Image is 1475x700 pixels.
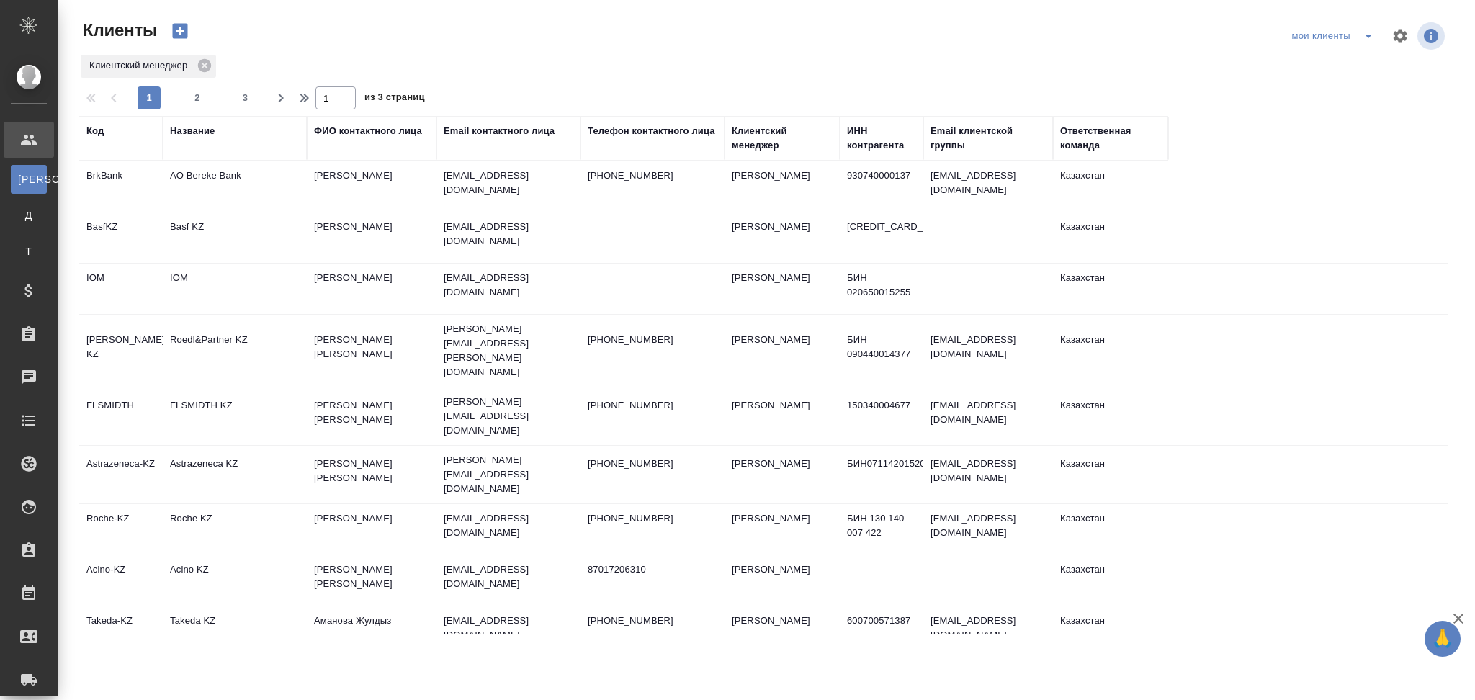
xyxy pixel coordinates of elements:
span: 3 [234,91,257,105]
button: 🙏 [1425,621,1461,657]
p: [EMAIL_ADDRESS][DOMAIN_NAME] [444,220,573,248]
p: [PERSON_NAME][EMAIL_ADDRESS][DOMAIN_NAME] [444,453,573,496]
td: BasfKZ [79,212,163,263]
div: Email клиентской группы [931,124,1046,153]
td: 930740000137 [840,161,923,212]
td: Казахстан [1053,504,1168,555]
p: [EMAIL_ADDRESS][DOMAIN_NAME] [444,511,573,540]
p: Клиентский менеджер [89,58,192,73]
td: БИН071142015205 [840,449,923,500]
td: 150340004677 [840,391,923,441]
td: Казахстан [1053,391,1168,441]
td: Takeda KZ [163,606,307,657]
td: BrkBank [79,161,163,212]
a: [PERSON_NAME] [11,165,47,194]
div: split button [1288,24,1383,48]
td: 600700571387 [840,606,923,657]
td: [EMAIL_ADDRESS][DOMAIN_NAME] [923,391,1053,441]
span: 2 [186,91,209,105]
td: Казахстан [1053,212,1168,263]
span: Клиенты [79,19,157,42]
span: Посмотреть информацию [1417,22,1448,50]
td: [PERSON_NAME] [725,606,840,657]
td: Казахстан [1053,606,1168,657]
td: Казахстан [1053,449,1168,500]
td: [PERSON_NAME] [725,326,840,376]
td: БИН 020650015255 [840,264,923,314]
td: [PERSON_NAME]-KZ [79,326,163,376]
p: [PHONE_NUMBER] [588,169,717,183]
a: Д [11,201,47,230]
p: [PERSON_NAME][EMAIL_ADDRESS][DOMAIN_NAME] [444,395,573,438]
td: Казахстан [1053,161,1168,212]
p: 87017206310 [588,562,717,577]
td: [PERSON_NAME] [307,212,436,263]
p: [EMAIL_ADDRESS][DOMAIN_NAME] [444,271,573,300]
td: Казахстан [1053,326,1168,376]
td: Astrazeneca KZ [163,449,307,500]
td: БИН 130 140 007 422 [840,504,923,555]
td: [EMAIL_ADDRESS][DOMAIN_NAME] [923,449,1053,500]
p: [EMAIL_ADDRESS][DOMAIN_NAME] [444,562,573,591]
button: 2 [186,86,209,109]
td: Acino KZ [163,555,307,606]
td: [EMAIL_ADDRESS][DOMAIN_NAME] [923,326,1053,376]
p: [PHONE_NUMBER] [588,614,717,628]
td: [PERSON_NAME] [725,212,840,263]
td: Takeda-KZ [79,606,163,657]
td: [PERSON_NAME] [307,264,436,314]
td: Roche KZ [163,504,307,555]
div: Название [170,124,215,138]
td: [PERSON_NAME] [PERSON_NAME] [307,391,436,441]
button: 3 [234,86,257,109]
p: [PERSON_NAME][EMAIL_ADDRESS][PERSON_NAME][DOMAIN_NAME] [444,322,573,380]
p: [PHONE_NUMBER] [588,457,717,471]
div: ФИО контактного лица [314,124,422,138]
div: Клиентский менеджер [81,55,216,78]
p: [PHONE_NUMBER] [588,511,717,526]
td: Казахстан [1053,264,1168,314]
div: Клиентский менеджер [732,124,833,153]
td: [PERSON_NAME] [725,555,840,606]
td: Roche-KZ [79,504,163,555]
td: [PERSON_NAME] [725,391,840,441]
div: Ответственная команда [1060,124,1161,153]
td: [EMAIL_ADDRESS][DOMAIN_NAME] [923,161,1053,212]
td: IOM [163,264,307,314]
td: [EMAIL_ADDRESS][DOMAIN_NAME] [923,606,1053,657]
td: Basf KZ [163,212,307,263]
td: [PERSON_NAME] [PERSON_NAME] [307,449,436,500]
a: Т [11,237,47,266]
span: Настроить таблицу [1383,19,1417,53]
p: [EMAIL_ADDRESS][DOMAIN_NAME] [444,614,573,642]
p: [EMAIL_ADDRESS][DOMAIN_NAME] [444,169,573,197]
button: Создать [163,19,197,43]
td: Astrazeneca-KZ [79,449,163,500]
td: IOM [79,264,163,314]
td: FLSMIDTH KZ [163,391,307,441]
td: Аманова Жулдыз [307,606,436,657]
td: [PERSON_NAME] [725,504,840,555]
span: Д [18,208,40,223]
td: AO Bereke Bank [163,161,307,212]
td: [CREDIT_CARD_NUMBER] [840,212,923,263]
td: БИН 090440014377 [840,326,923,376]
td: [PERSON_NAME] [PERSON_NAME] [307,326,436,376]
td: Казахстан [1053,555,1168,606]
div: Код [86,124,104,138]
td: [PERSON_NAME] [307,161,436,212]
span: из 3 страниц [364,89,425,109]
td: Roedl&Partner KZ [163,326,307,376]
td: Acino-KZ [79,555,163,606]
td: [PERSON_NAME] [PERSON_NAME] [307,555,436,606]
div: Телефон контактного лица [588,124,715,138]
td: FLSMIDTH [79,391,163,441]
div: Email контактного лица [444,124,555,138]
span: Т [18,244,40,259]
span: [PERSON_NAME] [18,172,40,187]
span: 🙏 [1430,624,1455,654]
div: ИНН контрагента [847,124,916,153]
td: [EMAIL_ADDRESS][DOMAIN_NAME] [923,504,1053,555]
td: [PERSON_NAME] [725,264,840,314]
td: [PERSON_NAME] [725,449,840,500]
